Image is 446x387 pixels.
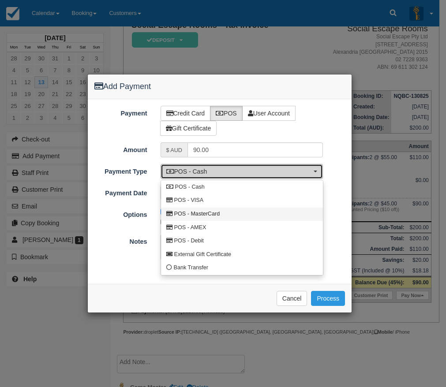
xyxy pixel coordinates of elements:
[94,81,345,93] h4: Add Payment
[174,237,204,245] span: POS - Debit
[174,264,208,272] span: Bank Transfer
[161,106,211,121] label: Credit Card
[242,106,296,121] label: User Account
[174,210,220,218] span: POS - MasterCard
[311,291,345,306] button: Process
[174,224,206,232] span: POS - AMEX
[166,167,312,176] span: POS - Cash
[166,147,182,153] small: $ AUD
[88,106,154,118] label: Payment
[88,207,154,220] label: Options
[174,197,204,205] span: POS - VISA
[88,142,154,155] label: Amount
[187,142,323,157] input: Valid amount required.
[277,291,307,306] button: Cancel
[161,164,323,179] button: POS - Cash
[88,164,154,176] label: Payment Type
[210,106,243,121] label: POS
[88,234,154,246] label: Notes
[88,186,154,198] label: Payment Date
[175,183,205,191] span: POS - Cash
[160,121,217,136] label: Gift Certificate
[174,251,231,259] span: External Gift Certificate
